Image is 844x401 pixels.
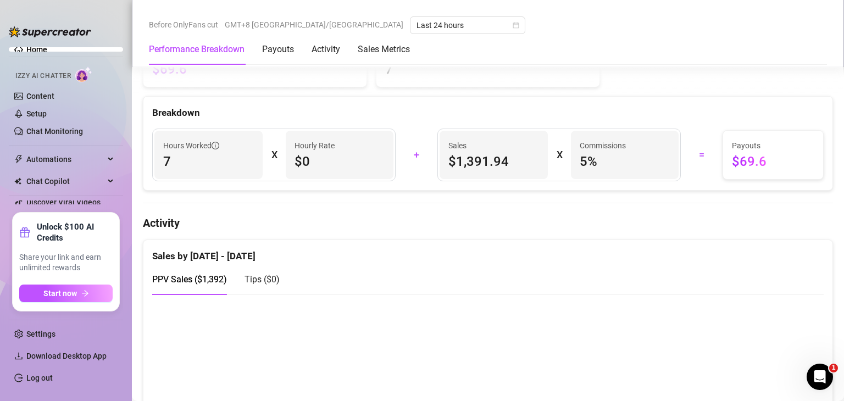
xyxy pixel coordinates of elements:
span: 5 % [580,153,670,170]
span: $69.6 [152,60,358,78]
div: Payouts [262,43,294,56]
img: Chat Copilot [14,177,21,185]
button: Start nowarrow-right [19,285,113,302]
span: gift [19,227,30,238]
div: X [271,146,277,164]
h4: Activity [143,215,833,231]
span: Before OnlyFans cut [149,16,218,33]
span: PPV Sales ( $1,392 ) [152,274,227,285]
a: Log out [26,374,53,382]
a: Home [26,45,47,54]
a: Settings [26,330,55,338]
span: Automations [26,151,104,168]
span: calendar [513,22,519,29]
span: Download Desktop App [26,352,107,360]
span: $1,391.94 [448,153,539,170]
div: Activity [312,43,340,56]
a: Discover Viral Videos [26,198,101,207]
span: GMT+8 [GEOGRAPHIC_DATA]/[GEOGRAPHIC_DATA] [225,16,403,33]
iframe: Intercom live chat [807,364,833,390]
span: Payouts [732,140,814,152]
span: thunderbolt [14,155,23,164]
div: + [402,146,431,164]
div: Performance Breakdown [149,43,245,56]
a: Setup [26,109,47,118]
a: Content [26,92,54,101]
span: Hours Worked [163,140,219,152]
div: Sales by [DATE] - [DATE] [152,240,824,264]
span: Izzy AI Chatter [15,71,71,81]
div: X [557,146,562,164]
span: download [14,352,23,360]
span: Tips ( $0 ) [245,274,280,285]
a: Chat Monitoring [26,127,83,136]
span: arrow-right [81,289,89,297]
span: Start now [43,289,77,298]
span: $0 [295,153,385,170]
span: Last 24 hours [417,17,519,34]
span: Share your link and earn unlimited rewards [19,252,113,274]
span: $69.6 [732,153,814,170]
span: info-circle [212,142,219,149]
img: logo-BBDzfeDw.svg [9,26,91,37]
span: 1 [829,364,838,372]
article: Commissions [580,140,626,152]
div: Breakdown [152,105,824,120]
article: Hourly Rate [295,140,335,152]
span: 7 [163,153,254,170]
span: 7 [385,60,591,78]
span: Sales [448,140,539,152]
div: Sales Metrics [358,43,410,56]
span: Chat Copilot [26,172,104,190]
strong: Unlock $100 AI Credits [37,221,113,243]
img: AI Chatter [75,66,92,82]
div: = [687,146,716,164]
